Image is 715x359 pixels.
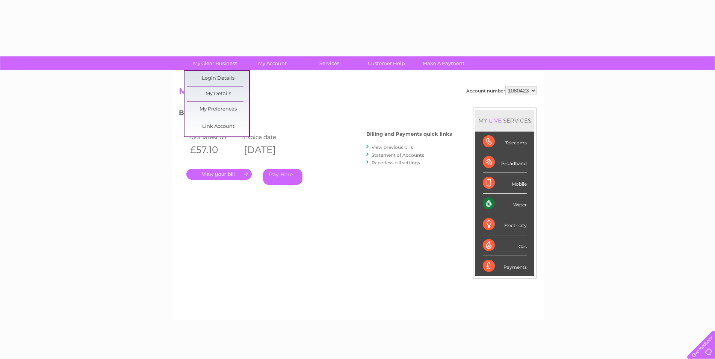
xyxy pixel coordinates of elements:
[487,117,503,124] div: LIVE
[475,110,534,131] div: MY SERVICES
[366,131,452,137] h4: Billing and Payments quick links
[179,86,537,100] h2: My Account
[413,56,475,70] a: Make A Payment
[187,71,249,86] a: Login Details
[483,152,527,173] div: Broadband
[483,194,527,214] div: Water
[483,214,527,235] div: Electricity
[483,173,527,194] div: Mobile
[372,160,420,165] a: Paperless bill settings
[184,56,246,70] a: My Clear Business
[187,86,249,101] a: My Details
[298,56,360,70] a: Services
[187,102,249,117] a: My Preferences
[179,108,452,121] h3: Bills and Payments
[466,86,537,95] div: Account number
[241,56,303,70] a: My Account
[372,152,424,158] a: Statement of Accounts
[372,144,413,150] a: View previous bills
[240,142,294,158] th: [DATE]
[483,235,527,256] div: Gas
[187,119,249,134] a: Link Account
[240,132,294,142] td: Invoice date
[263,169,302,185] a: Pay Here
[483,256,527,276] div: Payments
[355,56,417,70] a: Customer Help
[186,142,240,158] th: £57.10
[483,132,527,152] div: Telecoms
[186,169,252,180] a: .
